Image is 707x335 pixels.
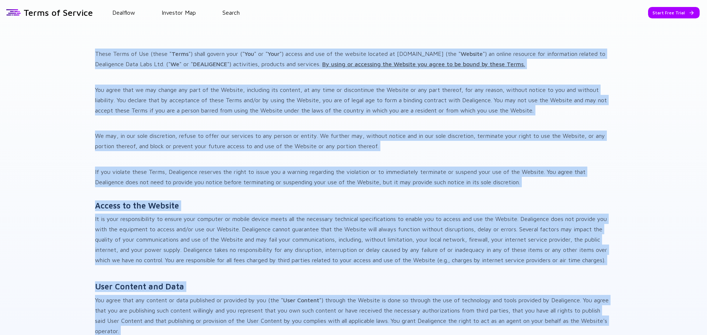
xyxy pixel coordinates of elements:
strong: Your [268,50,279,57]
a: Search [222,9,240,16]
strong: Terms [172,50,189,57]
a: Investor Map [162,9,196,16]
p: If you violate these Terms, Dealigence reserves the right to issue you a warning regarding the vi... [95,167,612,187]
p: It is your responsibility to ensure your computer or mobile device meets all the necessary techni... [95,214,612,265]
h2: Access to the Website [95,200,612,211]
a: Dealflow [112,9,135,16]
u: By using or accessing the Website you agree to be bound by these Terms. [322,61,525,67]
h2: User Content and Data [95,281,612,292]
p: These Terms of Use (these " ") shall govern your (" " or " ") access and use of the website locat... [95,49,612,69]
button: Start Free Trial [648,7,700,18]
strong: We [170,61,179,67]
h1: Terms of Service [24,7,93,18]
strong: DEALIGENCE [193,61,227,67]
strong: You [245,50,254,57]
p: You agree that we may change any part of the Website, including its content, at any time or disco... [95,85,612,115]
strong: User Content [283,297,319,303]
p: We may, in our sole discretion, refuse to offer our services to any person or entity. We further ... [95,131,612,151]
strong: Website [461,50,483,57]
